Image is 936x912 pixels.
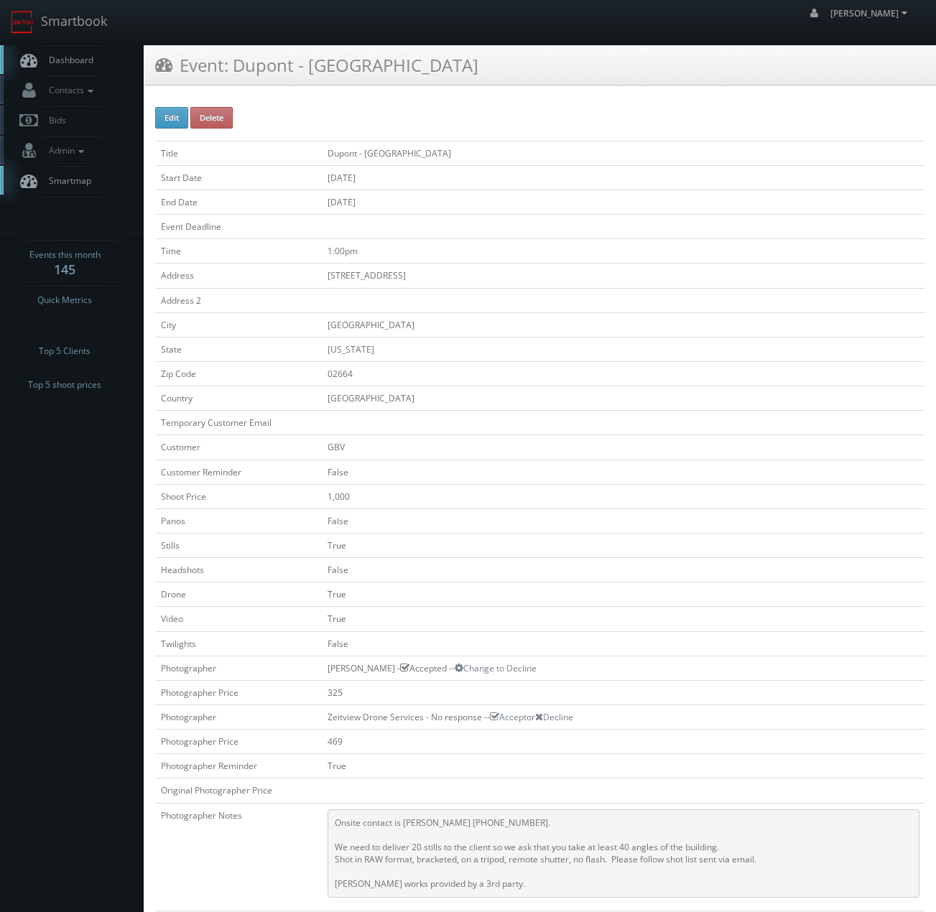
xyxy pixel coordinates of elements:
td: Dupont - [GEOGRAPHIC_DATA] [322,141,925,165]
td: City [155,312,322,337]
td: Photographer Price [155,730,322,754]
td: 1,000 [322,484,925,508]
td: Photographer Notes [155,803,322,911]
td: Country [155,386,322,411]
td: True [322,582,925,607]
td: 02664 [322,361,925,386]
td: [GEOGRAPHIC_DATA] [322,312,925,337]
td: Twilights [155,631,322,656]
td: Original Photographer Price [155,778,322,803]
td: Drone [155,582,322,607]
td: Customer Reminder [155,460,322,484]
td: Photographer [155,704,322,729]
td: False [322,508,925,533]
strong: 145 [54,261,75,278]
td: True [322,533,925,557]
a: Change to Decline [455,662,537,674]
td: [STREET_ADDRESS] [322,264,925,288]
a: Decline [535,711,573,723]
td: End Date [155,190,322,214]
td: False [322,460,925,484]
td: Panos [155,508,322,533]
td: Event Deadline [155,215,322,239]
td: GBV [322,435,925,460]
td: [US_STATE] [322,337,925,361]
span: Top 5 shoot prices [28,378,101,392]
td: Temporary Customer Email [155,411,322,435]
pre: Onsite contact is [PERSON_NAME] [PHONE_NUMBER]. We need to deliver 20 stills to the client so we ... [328,809,919,898]
td: Stills [155,533,322,557]
h3: Event: Dupont - [GEOGRAPHIC_DATA] [155,52,478,78]
td: Headshots [155,558,322,582]
td: Shoot Price [155,484,322,508]
img: smartbook-logo.png [11,11,34,34]
span: Bids [42,114,66,126]
span: Quick Metrics [37,293,92,307]
span: Admin [42,144,88,157]
td: Photographer Reminder [155,754,322,778]
td: Zip Code [155,361,322,386]
td: Title [155,141,322,165]
td: True [322,754,925,778]
td: State [155,337,322,361]
td: Address 2 [155,288,322,312]
a: Accept [490,711,527,723]
button: Edit [155,107,188,129]
td: 325 [322,680,925,704]
td: False [322,558,925,582]
td: Photographer Price [155,680,322,704]
span: Contacts [42,84,97,96]
td: Address [155,264,322,288]
td: [PERSON_NAME] - Accepted -- [322,656,925,680]
span: Events this month [29,248,101,262]
td: Video [155,607,322,631]
td: 1:00pm [322,239,925,264]
td: Customer [155,435,322,460]
span: Top 5 Clients [39,344,91,358]
td: [DATE] [322,190,925,214]
td: False [322,631,925,656]
td: [GEOGRAPHIC_DATA] [322,386,925,411]
button: Delete [190,107,233,129]
td: [DATE] [322,165,925,190]
td: Time [155,239,322,264]
span: Smartmap [42,175,91,187]
td: True [322,607,925,631]
td: Zeitview Drone Services - No response -- or [322,704,925,729]
span: [PERSON_NAME] [830,7,912,19]
td: Start Date [155,165,322,190]
td: Photographer [155,656,322,680]
td: 469 [322,730,925,754]
span: Dashboard [42,54,93,66]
